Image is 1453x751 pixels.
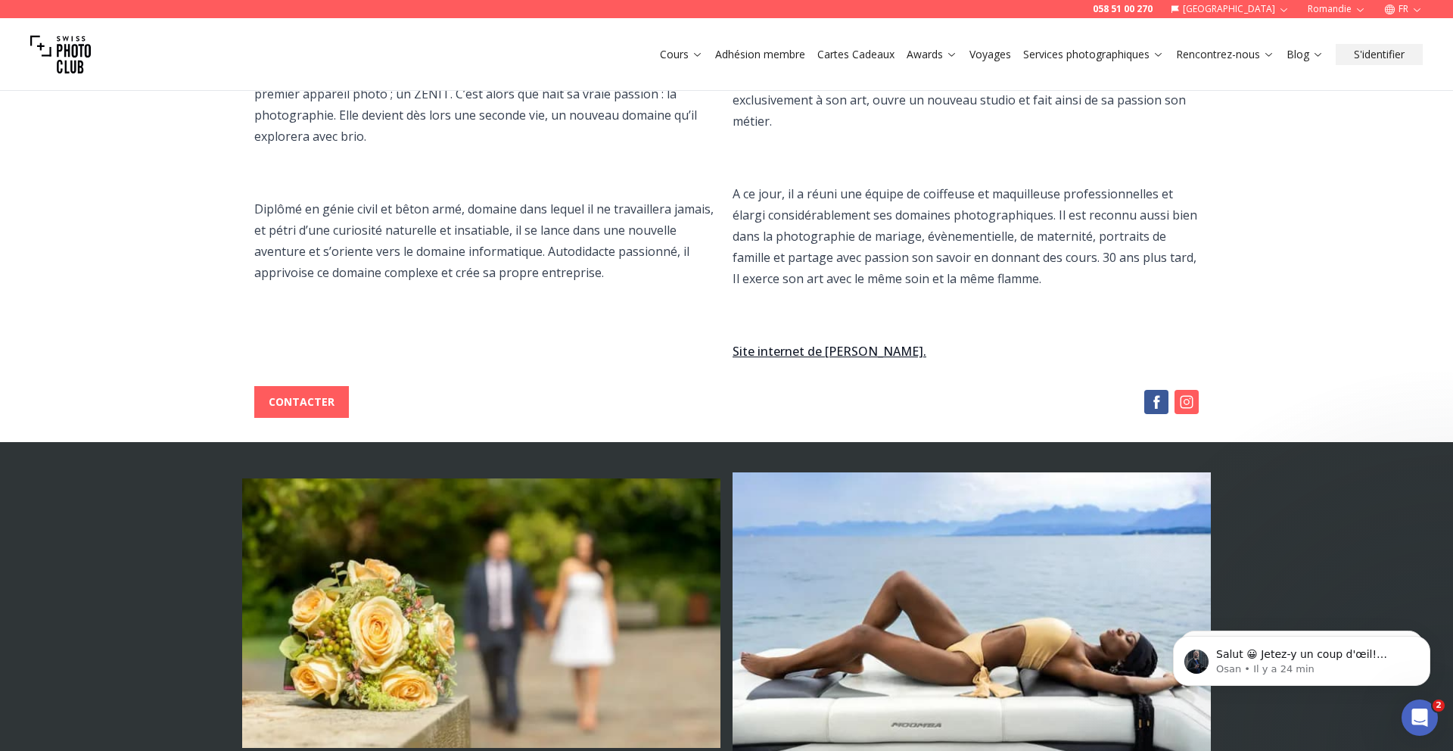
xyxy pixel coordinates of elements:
p: Diplômé en génie civil et bêton armé, domaine dans lequel il ne travaillera jamais, et pétri d’un... [254,198,720,283]
p: A l’âge de seize ans, il reçoit des mains de son père, lui-même photographe, son premier appareil... [254,62,720,147]
button: Cours [654,44,709,65]
a: 058 51 00 270 [1093,3,1153,15]
iframe: Intercom notifications message [1150,604,1453,710]
iframe: Intercom live chat [1402,700,1438,736]
b: CONTACTER [269,394,334,410]
a: Services photographiques [1023,47,1164,62]
a: Awards [907,47,957,62]
img: Photo by Christian Bromley [242,478,720,748]
p: A ce jour, il a réuni une équipe de coiffeuse et maquilleuse professionnelles et élargi considéra... [733,183,1199,289]
a: Rencontrez-nous [1176,47,1274,62]
button: Awards [901,44,963,65]
button: Voyages [963,44,1017,65]
img: Facebook [1144,390,1168,414]
button: S'identifier [1336,44,1423,65]
span: 2 [1433,700,1445,712]
a: Adhésion membre [715,47,805,62]
a: Site internet de [PERSON_NAME]. [733,343,926,360]
button: Rencontrez-nous [1170,44,1280,65]
button: Services photographiques [1017,44,1170,65]
img: Instagram [1175,390,1199,414]
a: Voyages [969,47,1011,62]
a: Blog [1287,47,1324,62]
a: Cartes Cadeaux [817,47,895,62]
button: CONTACTER [254,386,349,418]
a: Cours [660,47,703,62]
img: Swiss photo club [30,24,91,85]
button: Adhésion membre [709,44,811,65]
button: Blog [1280,44,1330,65]
button: Cartes Cadeaux [811,44,901,65]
